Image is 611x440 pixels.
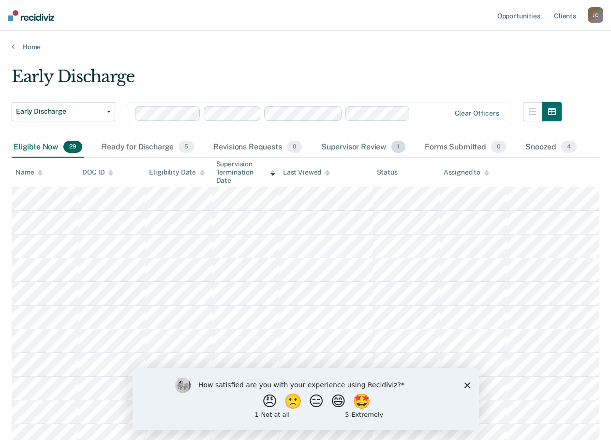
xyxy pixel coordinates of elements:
[588,7,603,23] div: J C
[149,168,205,176] div: Eligibility Date
[523,137,579,158] div: Snoozed4
[63,141,82,153] span: 29
[16,107,103,116] span: Early Discharge
[561,141,577,153] span: 4
[8,10,54,21] img: Recidiviz
[100,137,196,158] div: Ready for Discharge5
[211,137,303,158] div: Revisions Requests0
[319,137,408,158] div: Supervisor Review1
[588,7,603,23] button: JC
[444,168,489,176] div: Assigned to
[12,43,599,51] a: Home
[179,141,194,153] span: 5
[283,168,330,176] div: Last Viewed
[12,67,562,94] div: Early Discharge
[216,160,275,184] div: Supervision Termination Date
[391,141,405,153] span: 1
[133,368,479,430] iframe: Survey by Kim from Recidiviz
[455,109,499,117] div: Clear officers
[12,102,115,121] button: Early Discharge
[491,141,506,153] span: 0
[82,168,113,176] div: DOC ID
[423,137,508,158] div: Forms Submitted0
[377,168,398,176] div: Status
[287,141,302,153] span: 0
[12,137,84,158] div: Eligible Now29
[15,168,43,176] div: Name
